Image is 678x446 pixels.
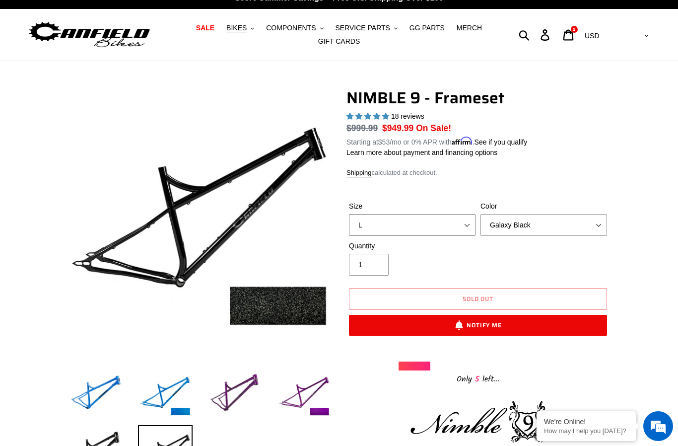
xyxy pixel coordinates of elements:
[346,135,527,148] p: Starting at /mo or 0% APR with .
[378,138,390,146] span: $53
[573,27,575,32] span: 2
[67,56,182,69] div: Chat with us now
[382,123,413,133] span: $949.99
[191,21,219,35] a: SALE
[346,168,610,178] div: calculated at checkout.
[313,35,365,48] a: GIFT CARDS
[452,21,487,35] a: MERCH
[335,24,390,32] span: SERVICE PARTS
[68,368,123,422] img: Load image into Gallery viewer, NIMBLE 9 - Frameset
[405,21,450,35] a: GG PARTS
[416,122,451,135] span: On Sale!
[349,201,475,212] label: Size
[226,24,247,32] span: BIKES
[463,294,494,303] span: Sold out
[196,24,214,32] span: SALE
[11,55,26,70] div: Navigation go back
[266,24,316,32] span: COMPONENTS
[32,50,57,74] img: d_696896380_company_1647369064580_696896380
[544,418,628,426] div: We're Online!
[330,21,402,35] button: SERVICE PARTS
[346,88,610,107] h1: NIMBLE 9 - Frameset
[457,24,482,32] span: MERCH
[346,112,391,120] span: 4.89 stars
[557,24,581,46] a: 2
[399,371,557,386] div: Only left...
[261,21,328,35] button: COMPONENTS
[207,368,262,422] img: Load image into Gallery viewer, NIMBLE 9 - Frameset
[544,427,628,435] p: How may I help you today?
[409,24,445,32] span: GG PARTS
[277,368,332,422] img: Load image into Gallery viewer, NIMBLE 9 - Frameset
[452,137,473,145] span: Affirm
[346,149,497,156] a: Learn more about payment and financing options
[475,138,528,146] a: See if you qualify - Learn more about Affirm Financing (opens in modal)
[346,169,372,177] a: Shipping
[346,123,378,133] s: $999.99
[472,373,482,385] span: 5
[5,271,189,306] textarea: Type your message and hit 'Enter'
[318,37,360,46] span: GIFT CARDS
[349,315,607,336] button: Notify Me
[391,112,424,120] span: 18 reviews
[480,201,607,212] label: Color
[27,19,151,51] img: Canfield Bikes
[221,21,259,35] button: BIKES
[163,5,187,29] div: Minimize live chat window
[58,125,137,225] span: We're online!
[349,288,607,310] button: Sold out
[138,368,193,422] img: Load image into Gallery viewer, NIMBLE 9 - Frameset
[349,241,475,251] label: Quantity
